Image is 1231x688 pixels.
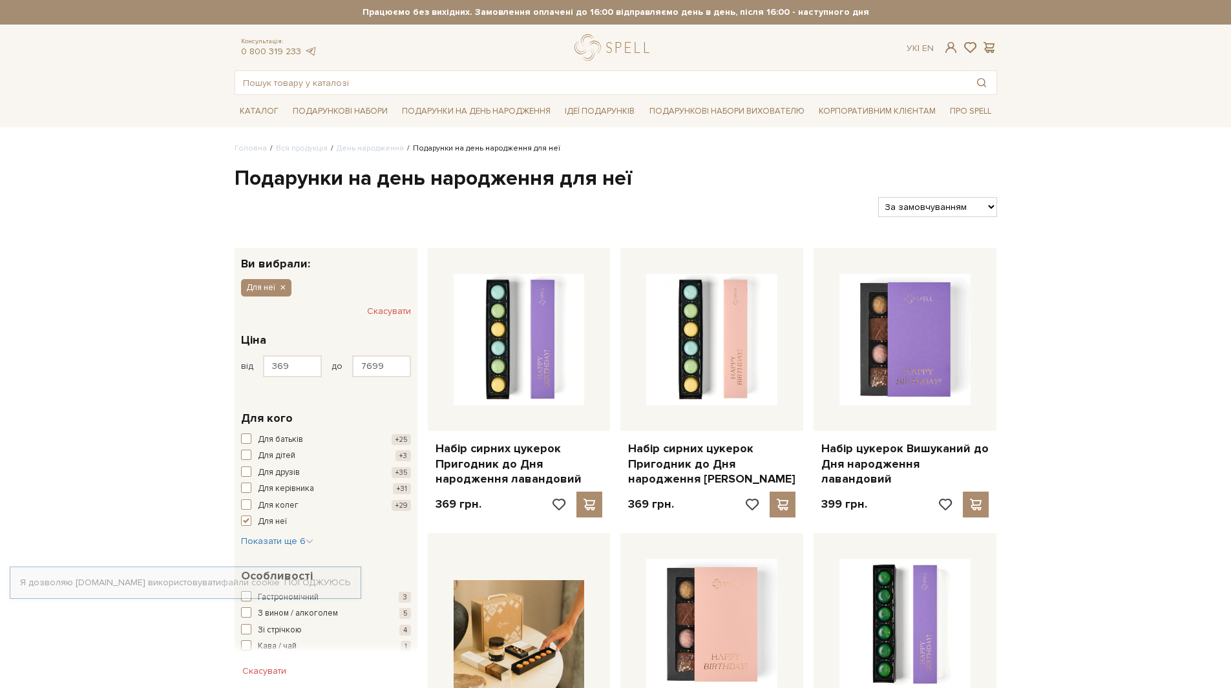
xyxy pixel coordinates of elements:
span: 3 [399,592,411,603]
li: Подарунки на день народження для неї [404,143,560,154]
a: Про Spell [945,101,996,121]
input: Пошук товару у каталозі [235,71,967,94]
button: Для дітей +3 [241,450,411,463]
span: 4 [399,625,411,636]
p: 399 грн. [821,497,867,512]
span: Показати ще 6 [241,536,313,547]
span: 1 [401,641,411,652]
span: З вином / алкоголем [258,607,338,620]
span: Для кого [241,410,293,427]
a: Головна [235,143,267,153]
span: +25 [392,434,411,445]
a: En [922,43,934,54]
a: telegram [304,46,317,57]
div: Я дозволяю [DOMAIN_NAME] використовувати [10,577,361,589]
a: Каталог [235,101,284,121]
span: Для батьків [258,433,303,446]
input: Ціна [352,355,411,377]
span: Для неї [246,282,275,293]
button: Для неї [241,516,411,528]
a: Подарункові набори [288,101,393,121]
span: +3 [395,450,411,461]
p: 369 грн. [628,497,674,512]
a: Ідеї подарунків [560,101,640,121]
span: +29 [392,500,411,511]
a: logo [574,34,655,61]
span: +31 [393,483,411,494]
button: Показати ще 6 [241,535,313,548]
button: Кава / чай 1 [241,640,411,653]
button: Скасувати [235,661,294,682]
a: Набір сирних цукерок Пригодник до Дня народження лавандовий [436,441,603,486]
strong: Працюємо без вихідних. Замовлення оплачені до 16:00 відправляємо день в день, після 16:00 - насту... [235,6,997,18]
div: Ук [907,43,934,54]
button: Для керівника +31 [241,483,411,495]
a: Набір цукерок Вишуканий до Дня народження лавандовий [821,441,989,486]
span: Для неї [258,516,287,528]
div: Ви вибрали: [235,248,417,269]
span: | [918,43,920,54]
span: Для колег [258,499,299,512]
button: Для друзів +35 [241,466,411,479]
span: Ціна [241,331,266,349]
span: Для керівника [258,483,314,495]
span: від [241,360,253,372]
a: День народження [337,143,404,153]
span: Для дітей [258,450,295,463]
input: Ціна [263,355,322,377]
span: до [331,360,342,372]
span: 5 [399,608,411,619]
a: Погоджуюсь [284,577,350,589]
span: Зі стрічкою [258,624,302,637]
a: файли cookie [221,577,280,588]
a: Подарунки на День народження [397,101,556,121]
button: Для колег +29 [241,499,411,512]
a: Подарункові набори вихователю [644,100,810,122]
button: Пошук товару у каталозі [967,71,996,94]
a: Набір сирних цукерок Пригодник до Дня народження [PERSON_NAME] [628,441,795,486]
button: З вином / алкоголем 5 [241,607,411,620]
span: Консультація: [241,37,317,46]
span: +35 [392,467,411,478]
p: 369 грн. [436,497,481,512]
button: Для неї [241,279,291,296]
h1: Подарунки на день народження для неї [235,165,997,193]
a: Вся продукція [276,143,328,153]
a: Корпоративним клієнтам [814,100,941,122]
button: Скасувати [367,301,411,322]
button: Зі стрічкою 4 [241,624,411,637]
a: 0 800 319 233 [241,46,301,57]
button: Для батьків +25 [241,433,411,446]
span: Для друзів [258,466,300,479]
span: Кава / чай [258,640,297,653]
